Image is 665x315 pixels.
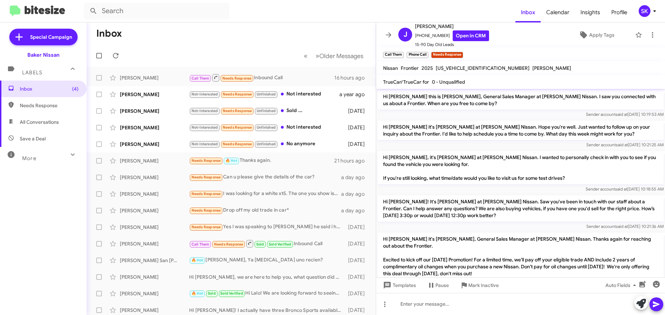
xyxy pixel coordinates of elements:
[436,65,530,71] span: [US_VEHICLE_IDENTIFICATION_NUMBER]
[120,207,189,214] div: [PERSON_NAME]
[192,192,221,196] span: Needs Response
[383,79,429,85] span: TrueCar/TrueCar for
[378,90,664,110] p: Hi [PERSON_NAME] this is [PERSON_NAME], General Sales Manager at [PERSON_NAME] Nissan. I saw you ...
[120,224,189,231] div: [PERSON_NAME]
[192,175,221,179] span: Needs Response
[345,290,370,297] div: [DATE]
[189,90,339,98] div: Not interested
[30,34,72,40] span: Special Campaign
[586,224,664,229] span: Sender account [DATE] 10:21:36 AM
[453,30,489,41] a: Open in CRM
[639,5,650,17] div: SK
[415,22,489,30] span: [PERSON_NAME]
[319,52,363,60] span: Older Messages
[341,191,370,197] div: a day ago
[316,52,319,60] span: »
[72,85,79,92] span: (4)
[378,151,664,184] p: Hi [PERSON_NAME], it's [PERSON_NAME] at [PERSON_NAME] Nissan. I wanted to personally check in wit...
[192,109,218,113] span: Not-Interested
[120,108,189,114] div: [PERSON_NAME]
[120,290,189,297] div: [PERSON_NAME]
[616,142,628,147] span: said at
[192,158,221,163] span: Needs Response
[223,109,252,113] span: Needs Response
[120,124,189,131] div: [PERSON_NAME]
[407,52,428,58] small: Phone Call
[300,49,312,63] button: Previous
[605,279,639,291] span: Auto Fields
[120,274,189,280] div: [PERSON_NAME]
[515,2,541,22] a: Inbox
[27,52,60,58] div: Baker Nissan
[189,107,345,115] div: Sold ...
[214,242,243,247] span: Needs Response
[345,141,370,148] div: [DATE]
[189,289,345,297] div: Hi Lalo! We are looking forward to seeing you here [DATE] after 5PM! I will set a time for 6pm, a...
[300,49,367,63] nav: Page navigation example
[431,52,463,58] small: Needs Response
[256,242,264,247] span: Sold
[192,142,218,146] span: Not-Interested
[422,279,454,291] button: Pause
[192,242,210,247] span: Call Them
[304,52,308,60] span: «
[22,70,42,76] span: Labels
[382,279,416,291] span: Templates
[189,274,345,280] div: Hi [PERSON_NAME], we are here to help you, what question did you have?
[192,92,218,96] span: Not-Interested
[189,223,345,231] div: Yes I was speaking to [PERSON_NAME] he said i had to come up with 1500
[208,291,216,296] span: Sold
[189,256,345,264] div: [PERSON_NAME], Ya [MEDICAL_DATA] uno recien?
[189,307,345,314] div: HI [PERSON_NAME]! I actually have three Bronco Sports available for you to see. When can you stop...
[223,142,252,146] span: Needs Response
[589,29,614,41] span: Apply Tags
[600,279,644,291] button: Auto Fields
[20,85,79,92] span: Inbox
[96,28,122,39] h1: Inbox
[404,29,407,40] span: J
[606,2,633,22] a: Profile
[586,142,664,147] span: Sender account [DATE] 10:21:25 AM
[120,141,189,148] div: [PERSON_NAME]
[541,2,575,22] span: Calendar
[615,186,627,192] span: said at
[189,173,341,181] div: Can u please give the details of the car?
[120,74,189,81] div: [PERSON_NAME]
[532,65,571,71] span: [PERSON_NAME]
[415,41,489,48] span: 15-90 Day Old Leads
[120,257,189,264] div: [PERSON_NAME] San [PERSON_NAME]
[120,191,189,197] div: [PERSON_NAME]
[334,157,370,164] div: 21 hours ago
[120,240,189,247] div: [PERSON_NAME]
[345,108,370,114] div: [DATE]
[120,91,189,98] div: [PERSON_NAME]
[192,225,221,229] span: Needs Response
[345,240,370,247] div: [DATE]
[401,65,419,71] span: Frontier
[422,65,433,71] span: 2025
[616,224,628,229] span: said at
[189,239,345,248] div: Inbound Call
[633,5,657,17] button: SK
[192,258,203,262] span: 🔥 Hot
[257,109,276,113] span: Unfinished
[257,92,276,96] span: Unfinished
[192,291,203,296] span: 🔥 Hot
[120,157,189,164] div: [PERSON_NAME]
[378,195,664,222] p: Hi [PERSON_NAME]! It's [PERSON_NAME] at [PERSON_NAME] Nissan. Saw you've been in touch with our s...
[345,124,370,131] div: [DATE]
[222,76,252,81] span: Needs Response
[345,307,370,314] div: [DATE]
[311,49,367,63] button: Next
[378,233,664,294] p: Hi [PERSON_NAME] it's [PERSON_NAME], General Sales Manager at [PERSON_NAME] Nissan. Thanks again ...
[345,257,370,264] div: [DATE]
[9,29,78,45] a: Special Campaign
[189,140,345,148] div: No anymore
[575,2,606,22] a: Insights
[341,174,370,181] div: a day ago
[20,102,79,109] span: Needs Response
[345,274,370,280] div: [DATE]
[339,91,370,98] div: a year ago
